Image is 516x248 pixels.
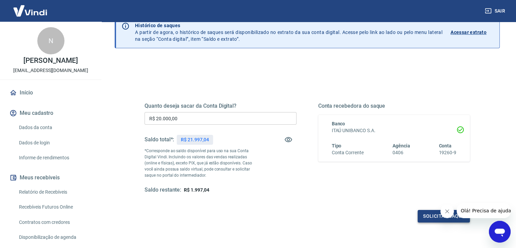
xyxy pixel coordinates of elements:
[332,149,364,156] h6: Conta Corrente
[451,22,494,42] a: Acessar extrato
[332,143,342,148] span: Tipo
[451,29,486,36] p: Acessar extrato
[181,136,209,143] p: R$ 21.997,04
[439,143,452,148] span: Conta
[145,136,174,143] h5: Saldo total*:
[393,149,410,156] h6: 0406
[184,187,209,193] span: R$ 1.997,04
[393,143,410,148] span: Agência
[489,221,511,243] iframe: Botão para abrir a janela de mensagens
[13,67,88,74] p: [EMAIL_ADDRESS][DOMAIN_NAME]
[145,103,297,109] h5: Quanto deseja sacar da Conta Digital?
[16,200,93,214] a: Recebíveis Futuros Online
[318,103,470,109] h5: Conta recebedora do saque
[16,151,93,165] a: Informe de rendimentos
[8,85,93,100] a: Início
[483,5,508,17] button: Sair
[457,203,511,218] iframe: Mensagem da empresa
[8,170,93,185] button: Meus recebíveis
[135,22,442,42] p: A partir de agora, o histórico de saques será disponibilizado no extrato da sua conta digital. Ac...
[439,149,456,156] h6: 19260-9
[16,121,93,135] a: Dados da conta
[145,148,259,178] p: *Corresponde ao saldo disponível para uso na sua Conta Digital Vindi. Incluindo os valores das ve...
[418,210,470,223] button: Solicitar saque
[135,22,442,29] p: Histórico de saques
[23,57,78,64] p: [PERSON_NAME]
[145,187,181,194] h5: Saldo restante:
[4,5,57,10] span: Olá! Precisa de ajuda?
[440,205,454,218] iframe: Fechar mensagem
[16,136,93,150] a: Dados de login
[37,27,64,54] div: N
[332,121,345,126] span: Banco
[16,215,93,229] a: Contratos com credores
[16,185,93,199] a: Relatório de Recebíveis
[8,106,93,121] button: Meu cadastro
[8,0,52,21] img: Vindi
[16,230,93,244] a: Disponibilização de agenda
[332,127,457,134] h6: ITAÚ UNIBANCO S.A.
